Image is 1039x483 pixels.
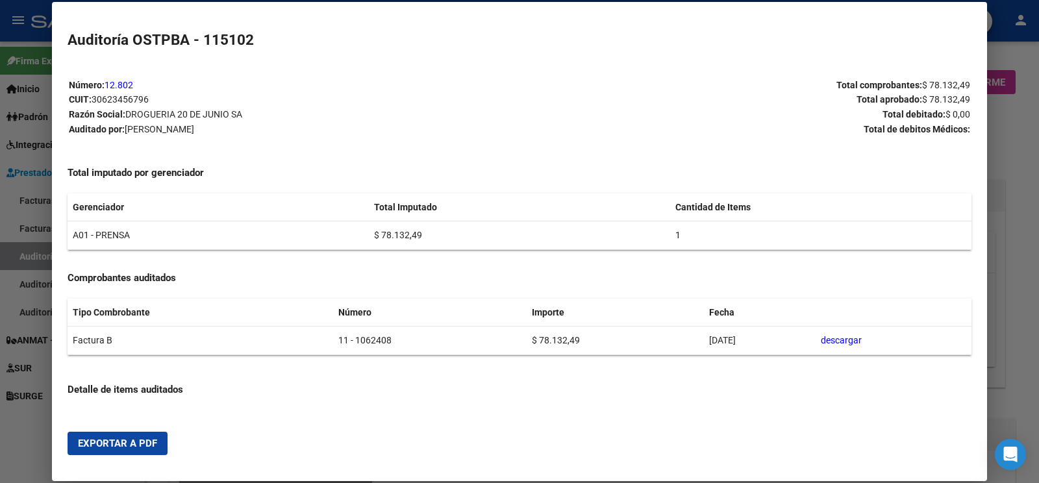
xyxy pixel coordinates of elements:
span: $ 0,00 [945,109,970,119]
th: Cantidad de Items [670,193,971,221]
td: [DATE] [704,327,816,355]
h2: Auditoría OSTPBA - 115102 [68,29,971,51]
h4: Total imputado por gerenciador [68,166,971,180]
span: $ 78.132,49 [922,94,970,105]
td: A01 - PRENSA [68,221,369,250]
td: Factura B [68,327,333,355]
th: Total Imputado [369,193,670,221]
span: [PERSON_NAME] [125,124,194,134]
p: Total de debitos Médicos: [520,122,970,137]
th: Importe [527,299,704,327]
th: Gerenciador [68,193,369,221]
div: Open Intercom Messenger [995,439,1026,470]
td: 11 - 1062408 [333,327,526,355]
td: 1 [670,221,971,250]
a: 12.802 [105,80,133,90]
button: Exportar a PDF [68,432,168,455]
td: $ 78.132,49 [369,221,670,250]
span: 30623456796 [92,94,149,105]
th: Tipo Combrobante [68,299,333,327]
p: Total aprobado: [520,92,970,107]
p: CUIT: [69,92,519,107]
p: Razón Social: [69,107,519,122]
a: descargar [821,335,862,345]
p: Número: [69,78,519,93]
p: Total comprobantes: [520,78,970,93]
td: $ 78.132,49 [527,327,704,355]
h4: Detalle de items auditados [68,382,971,397]
span: Exportar a PDF [78,438,157,449]
span: DROGUERIA 20 DE JUNIO SA [125,109,242,119]
th: Fecha [704,299,816,327]
p: Auditado por: [69,122,519,137]
th: Número [333,299,526,327]
h4: Comprobantes auditados [68,271,971,286]
span: $ 78.132,49 [922,80,970,90]
p: Total debitado: [520,107,970,122]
